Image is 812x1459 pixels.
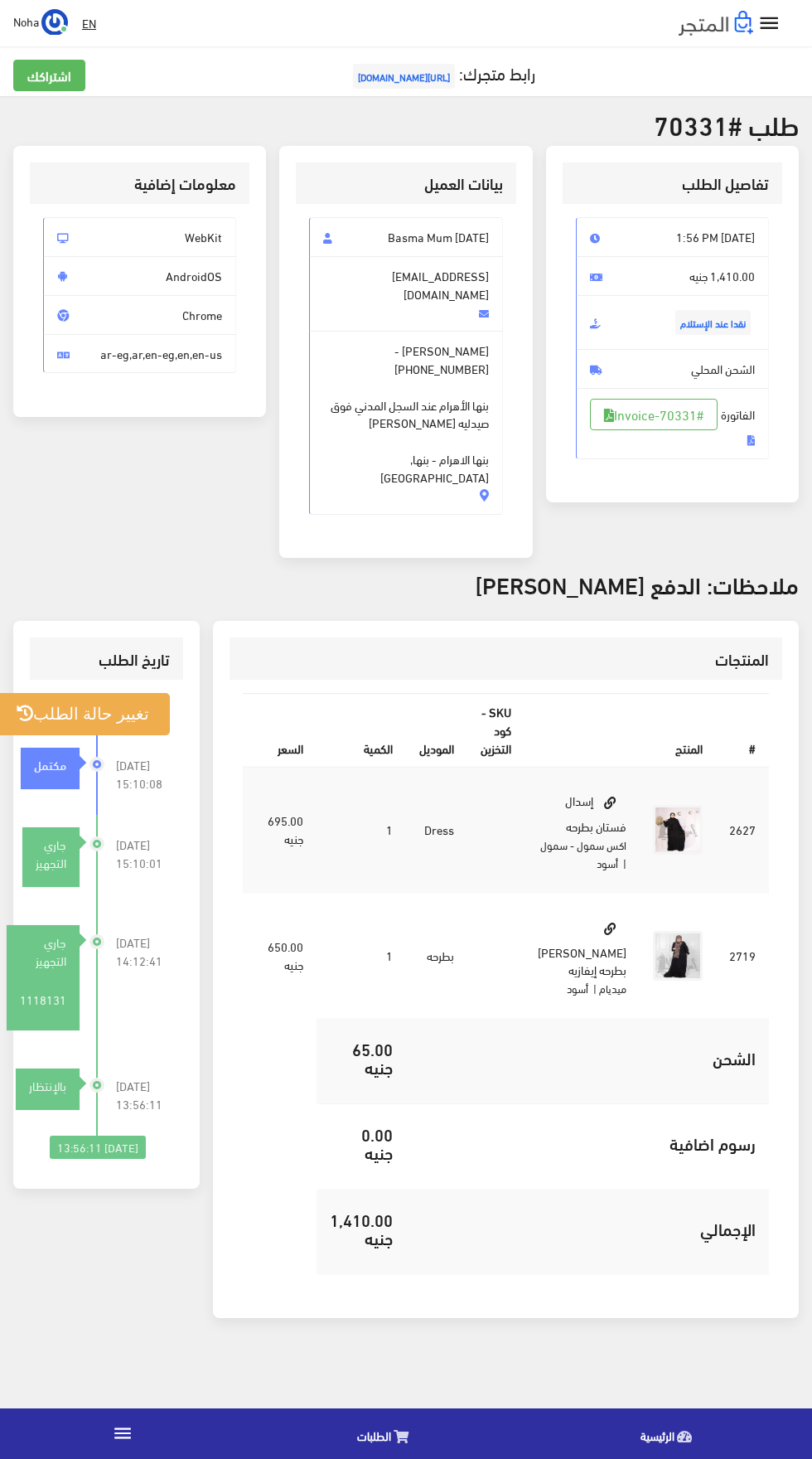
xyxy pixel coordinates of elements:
[309,331,502,515] span: [PERSON_NAME] -
[576,217,769,257] span: [DATE] 1:56 PM
[330,1040,393,1076] h5: 65.00 جنيه
[254,893,317,1019] td: 650.00 جنيه
[576,349,769,389] span: الشحن المحلي
[309,217,502,257] span: Basma Mum [DATE]
[7,977,80,1022] div: 1118131
[112,1423,133,1444] i: 
[576,256,769,296] span: 1,410.00 جنيه
[13,11,39,32] span: Noha
[254,695,317,767] th: السعر
[13,60,85,91] a: اشتراكك
[13,109,799,138] h2: طلب #70331
[467,695,524,767] th: SKU - كود التخزين
[116,1077,171,1113] span: [DATE] 13:56:11
[116,933,171,970] span: [DATE] 14:12:41
[576,176,769,191] h3: تفاصيل الطلب
[679,11,753,36] img: .
[22,836,80,872] div: جاري التجهيز
[394,360,489,378] span: [PHONE_NUMBER]
[34,755,66,773] strong: مكتمل
[43,295,236,335] span: Chrome
[330,1210,393,1247] h5: 1,410.00 جنيه
[50,1136,146,1159] div: [DATE] 13:56:11
[640,1425,674,1446] span: الرئيسية
[323,378,488,487] span: بنها الأهرام عند السجل المدني فوق صيدليه [PERSON_NAME] بنها الاهرام - بنها, [GEOGRAPHIC_DATA]
[43,334,236,374] span: ar-eg,ar,en-eg,en,en-us
[20,1345,83,1408] iframe: Drift Widget Chat Controller
[245,1413,529,1455] a: الطلبات
[13,8,68,35] a: ... Noha
[357,1425,391,1446] span: الطلبات
[309,256,502,332] span: [EMAIL_ADDRESS][DOMAIN_NAME]
[254,767,317,893] td: 695.00 جنيه
[406,893,467,1019] td: بطرحه
[529,1413,812,1455] a: الرئيسية
[309,176,502,191] h3: بيانات العميل
[317,893,406,1019] td: 1
[82,12,96,33] u: EN
[16,1077,80,1095] div: بالإنتظار
[75,8,103,38] a: EN
[675,310,751,335] span: نقدا عند الإستلام
[599,978,626,998] small: ميديام
[43,176,236,191] h3: معلومات إضافية
[317,767,406,893] td: 1
[590,399,718,430] a: #Invoice-70331
[540,835,626,855] small: اكس سمول - سمول
[317,695,406,767] th: الكمية
[43,217,236,257] span: WebKit
[116,836,171,872] span: [DATE] 15:10:01
[41,9,68,36] img: ...
[524,893,640,1019] td: [PERSON_NAME] بطرحه إيفازيه
[419,1134,756,1152] h5: رسوم اضافية
[13,571,799,597] h3: ملاحظات: الدفع [PERSON_NAME]
[43,256,236,296] span: AndroidOS
[716,893,769,1019] td: 2719
[116,756,171,793] span: [DATE] 15:10:08
[419,1219,756,1238] h5: اﻹجمالي
[716,767,769,893] td: 2627
[7,933,80,970] div: جاري التجهيز
[243,652,769,667] h3: المنتجات
[353,64,455,89] span: [URL][DOMAIN_NAME]
[597,853,626,873] small: | أسود
[406,767,467,893] td: Dress
[330,1125,393,1161] h5: 0.00 جنيه
[43,652,170,667] h3: تاريخ الطلب
[524,767,640,893] td: إسدال فستان بطرحه
[716,695,769,767] th: #
[349,57,535,88] a: رابط متجرك:[URL][DOMAIN_NAME]
[419,1049,756,1067] h5: الشحن
[757,12,781,36] i: 
[567,978,597,998] small: | أسود
[406,695,467,767] th: الموديل
[524,695,716,767] th: المنتج
[576,388,769,459] span: الفاتورة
